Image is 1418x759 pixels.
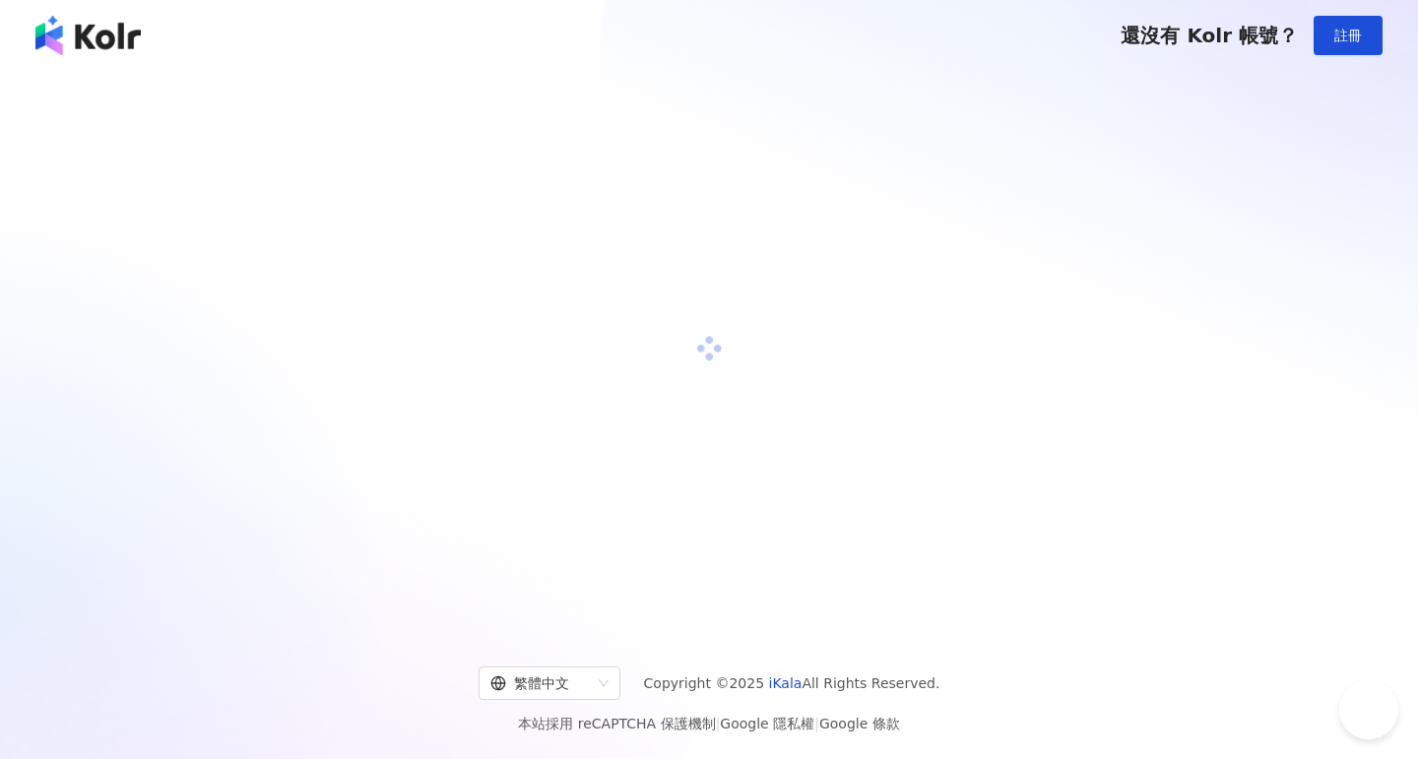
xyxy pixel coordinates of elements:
[490,667,591,699] div: 繁體中文
[1314,16,1383,55] button: 註冊
[769,675,803,691] a: iKala
[1121,24,1298,47] span: 還沒有 Kolr 帳號？
[35,16,141,55] img: logo
[716,716,721,731] span: |
[720,716,814,731] a: Google 隱私權
[644,671,940,695] span: Copyright © 2025 All Rights Reserved.
[819,716,900,731] a: Google 條款
[518,712,899,735] span: 本站採用 reCAPTCHA 保護機制
[1334,28,1362,43] span: 註冊
[1339,680,1398,739] iframe: Help Scout Beacon - Open
[814,716,819,731] span: |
